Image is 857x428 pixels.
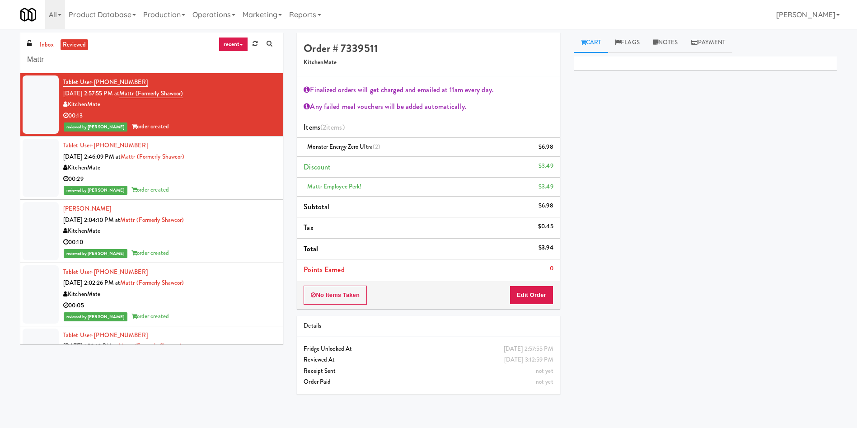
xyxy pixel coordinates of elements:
li: [PERSON_NAME][DATE] 2:04:10 PM atMattr (formerly Shawcor)KitchenMate00:10reviewed by [PERSON_NAME... [20,200,283,263]
a: Notes [646,33,685,53]
span: · [PHONE_NUMBER] [91,331,148,339]
a: recent [219,37,248,52]
span: [DATE] 2:46:09 PM at [63,152,121,161]
a: Tablet User· [PHONE_NUMBER] [63,78,148,87]
span: reviewed by [PERSON_NAME] [64,186,127,195]
div: KitchenMate [63,162,276,174]
li: Tablet User· [PHONE_NUMBER][DATE] 2:02:26 PM atMattr (formerly Shawcor)KitchenMate00:05reviewed b... [20,263,283,326]
span: Mattr Employee Perk! [307,182,361,191]
span: not yet [536,377,553,386]
span: not yet [536,367,553,375]
div: Receipt Sent [304,366,553,377]
div: [DATE] 3:12:59 PM [504,354,553,366]
img: Micromart [20,7,36,23]
div: Fridge Unlocked At [304,343,553,355]
div: 00:05 [63,300,276,311]
a: Mattr (formerly Shawcor) [120,216,184,224]
div: 00:10 [63,237,276,248]
span: [DATE] 2:04:10 PM at [63,216,120,224]
li: Tablet User· [PHONE_NUMBER][DATE] 1:52:10 PM atMattr (formerly Shawcor)KitchenMate00:02reviewed b... [20,326,283,390]
span: · [PHONE_NUMBER] [91,268,148,276]
div: KitchenMate [63,99,276,110]
span: Tax [304,222,313,233]
span: reviewed by [PERSON_NAME] [64,249,127,258]
h5: KitchenMate [304,59,553,66]
div: 0 [550,263,553,274]
div: KitchenMate [63,289,276,300]
span: reviewed by [PERSON_NAME] [64,122,127,132]
div: Order Paid [304,376,553,388]
a: Mattr (formerly Shawcor) [120,278,184,287]
div: $3.94 [539,242,553,254]
span: Subtotal [304,202,329,212]
a: Flags [608,33,646,53]
div: $3.49 [539,160,553,172]
span: order created [131,185,169,194]
a: Mattr (formerly Shawcor) [118,342,182,350]
span: Total [304,244,318,254]
div: Any failed meal vouchers will be added automatically. [304,100,553,113]
span: [DATE] 2:02:26 PM at [63,278,120,287]
span: reviewed by [PERSON_NAME] [64,312,127,321]
span: order created [131,122,169,131]
a: Tablet User· [PHONE_NUMBER] [63,331,148,339]
span: order created [131,312,169,320]
div: KitchenMate [63,226,276,237]
li: Tablet User· [PHONE_NUMBER][DATE] 2:57:55 PM atMattr (formerly Shawcor)KitchenMate00:13reviewed b... [20,73,283,136]
div: $6.98 [539,200,553,212]
a: [PERSON_NAME] [63,204,111,213]
div: $3.49 [539,181,553,193]
div: 00:13 [63,110,276,122]
button: Edit Order [510,286,553,305]
span: · [PHONE_NUMBER] [91,141,148,150]
div: 00:29 [63,174,276,185]
div: Details [304,320,553,332]
a: reviewed [61,39,89,51]
li: Tablet User· [PHONE_NUMBER][DATE] 2:46:09 PM atMattr (formerly Shawcor)KitchenMate00:29reviewed b... [20,136,283,200]
div: Reviewed At [304,354,553,366]
span: [DATE] 2:57:55 PM at [63,89,119,98]
span: (2) [373,142,380,151]
a: inbox [37,39,56,51]
span: Items [304,122,344,132]
span: Points Earned [304,264,344,275]
a: Mattr (formerly Shawcor) [119,89,183,98]
span: [DATE] 1:52:10 PM at [63,342,118,350]
div: $6.98 [539,141,553,153]
a: Mattr (formerly Shawcor) [121,152,184,161]
a: Tablet User· [PHONE_NUMBER] [63,141,148,150]
span: (2 ) [320,122,345,132]
span: · [PHONE_NUMBER] [91,78,148,86]
a: Payment [684,33,732,53]
span: Monster Energy Zero Ultra [307,142,380,151]
button: No Items Taken [304,286,367,305]
div: $0.45 [538,221,553,232]
ng-pluralize: items [326,122,342,132]
div: Finalized orders will get charged and emailed at 11am every day. [304,83,553,97]
div: [DATE] 2:57:55 PM [504,343,553,355]
h4: Order # 7339511 [304,42,553,54]
a: Tablet User· [PHONE_NUMBER] [63,268,148,276]
input: Search vision orders [27,52,276,68]
span: Discount [304,162,331,172]
a: Cart [574,33,609,53]
span: order created [131,249,169,257]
